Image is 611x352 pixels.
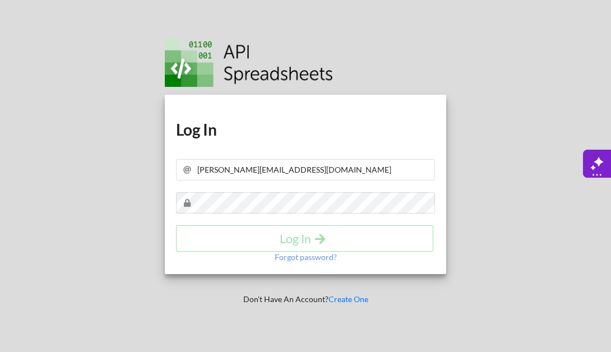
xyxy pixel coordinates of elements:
p: Don't Have An Account? [157,294,454,305]
p: Forgot password? [275,252,337,263]
h1: Log In [176,119,435,140]
a: Create One [328,294,368,304]
input: Your Email [176,159,435,180]
img: Logo.png [165,38,333,87]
